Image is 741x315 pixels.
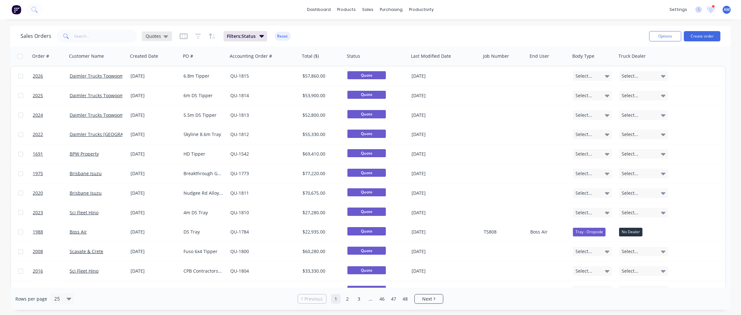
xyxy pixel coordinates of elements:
[575,248,592,255] span: Select...
[70,92,129,98] a: Daimler Trucks Toowoomba
[484,229,523,235] div: T5808
[227,33,256,39] span: Filters: Status
[649,31,681,41] button: Options
[302,131,340,138] div: $55,330.00
[33,183,70,203] a: 2020
[33,209,43,216] span: 2023
[572,53,594,59] div: Body Type
[70,131,148,137] a: Daimler Trucks [GEOGRAPHIC_DATA]
[32,53,49,59] div: Order #
[224,31,267,41] button: Filters:Status
[389,294,398,304] a: Page 47
[33,86,70,105] a: 2025
[302,151,340,157] div: $69,410.00
[230,268,249,274] a: QU-1804
[33,125,70,144] a: 2022
[666,5,690,14] div: settings
[724,7,730,13] span: AM
[70,209,98,216] a: Sci Fleet Hino
[412,151,479,157] div: [DATE]
[183,268,223,274] div: CPB Contractors Prime Mover
[347,53,360,59] div: Status
[412,131,479,138] div: [DATE]
[302,73,340,79] div: $57,860.00
[33,222,70,242] a: 1988
[33,73,43,79] span: 2026
[183,190,223,196] div: Nudgee Rd Alloy Tipper
[183,229,223,235] div: DS Tray
[575,170,592,177] span: Select...
[302,53,319,59] div: Total ($)
[622,92,638,99] span: Select...
[347,110,386,118] span: Quote
[183,112,223,118] div: 5.5m DS Tipper
[412,209,479,216] div: [DATE]
[74,30,137,43] input: Search...
[622,287,638,294] span: Select...
[131,248,178,255] div: [DATE]
[483,53,509,59] div: Job Number
[347,227,386,235] span: Quote
[230,112,249,118] a: QU-1813
[131,112,178,118] div: [DATE]
[412,190,479,196] div: [DATE]
[131,131,178,138] div: [DATE]
[33,248,43,255] span: 2008
[575,287,592,294] span: Select...
[415,296,443,302] a: Next page
[412,170,479,177] div: [DATE]
[575,73,592,79] span: Select...
[33,268,43,274] span: 2016
[347,266,386,274] span: Quote
[131,229,178,235] div: [DATE]
[70,190,102,196] a: Brisbane Isuzu
[183,73,223,79] div: 6.8m Tipper
[573,228,606,236] div: Tray - Dropside
[530,229,566,235] div: Boss Air
[622,170,638,177] span: Select...
[230,209,249,216] a: QU-1810
[622,268,638,274] span: Select...
[302,112,340,118] div: $52,800.00
[131,73,178,79] div: [DATE]
[347,91,386,99] span: Quote
[131,268,178,274] div: [DATE]
[366,294,375,304] a: Jump forward
[377,5,406,14] div: purchasing
[302,209,340,216] div: $27,280.00
[33,164,70,183] a: 1975
[183,151,223,157] div: HD Tipper
[575,190,592,196] span: Select...
[575,151,592,157] span: Select...
[400,294,410,304] a: Page 48
[347,247,386,255] span: Quote
[183,209,223,216] div: 4m DS Tray
[70,73,129,79] a: Daimler Trucks Toowoomba
[347,130,386,138] span: Quote
[575,268,592,274] span: Select...
[70,268,98,274] a: Sci Fleet Hino
[183,92,223,99] div: 6m DS Tipper
[622,248,638,255] span: Select...
[33,151,43,157] span: 1691
[70,151,99,157] a: BPW Property
[347,149,386,157] span: Quote
[33,106,70,125] a: 2024
[230,229,249,235] a: QU-1784
[684,31,720,41] button: Create order
[230,170,249,176] a: QU-1773
[575,92,592,99] span: Select...
[230,53,272,59] div: Accounting Order #
[412,248,479,255] div: [DATE]
[131,209,178,216] div: [DATE]
[618,53,646,59] div: Truck Dealer
[359,5,377,14] div: sales
[183,170,223,177] div: Breakthrough Group Tipper
[354,294,364,304] a: Page 3
[70,170,102,176] a: Brisbane Isuzu
[334,5,359,14] div: products
[70,112,129,118] a: Daimler Trucks Toowoomba
[12,5,21,14] img: Factory
[302,248,340,255] div: $60,280.00
[33,66,70,86] a: 2026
